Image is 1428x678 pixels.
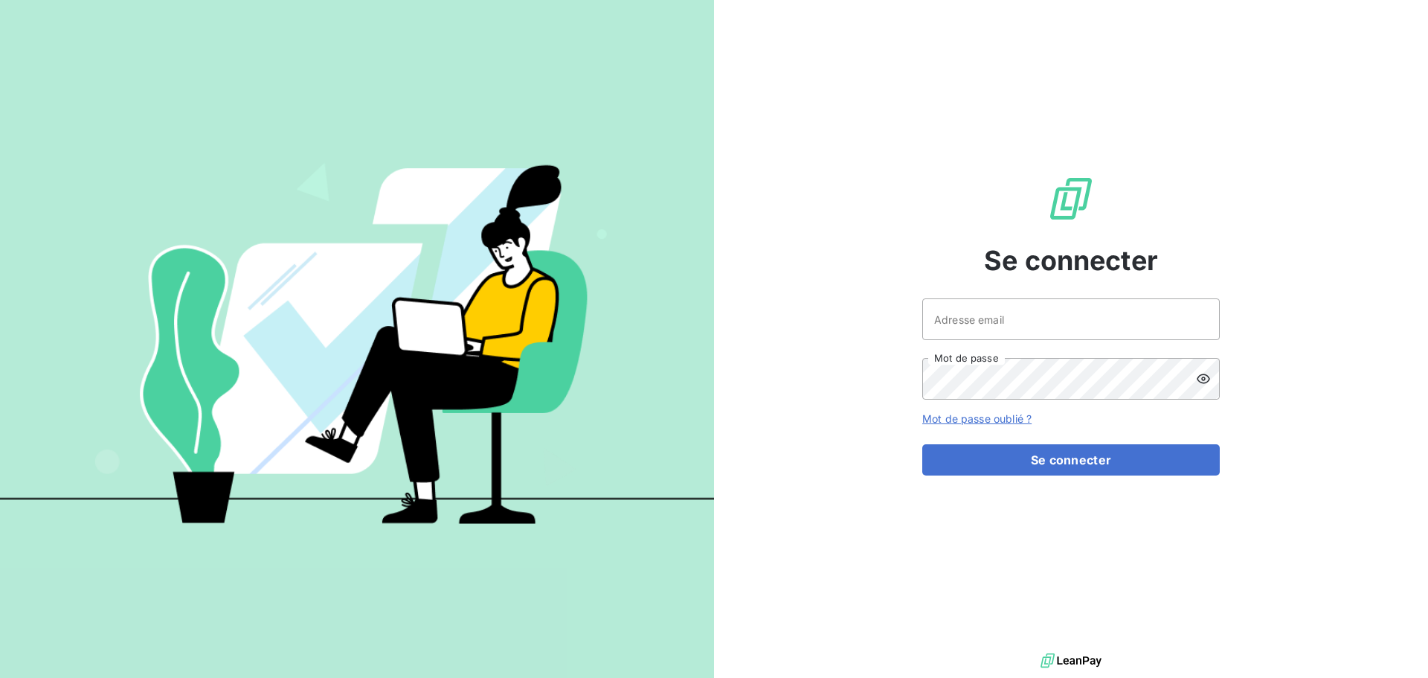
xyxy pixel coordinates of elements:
span: Se connecter [984,240,1158,281]
a: Mot de passe oublié ? [922,412,1032,425]
img: Logo LeanPay [1047,175,1095,223]
input: placeholder [922,298,1220,340]
button: Se connecter [922,444,1220,476]
img: logo [1041,650,1101,672]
